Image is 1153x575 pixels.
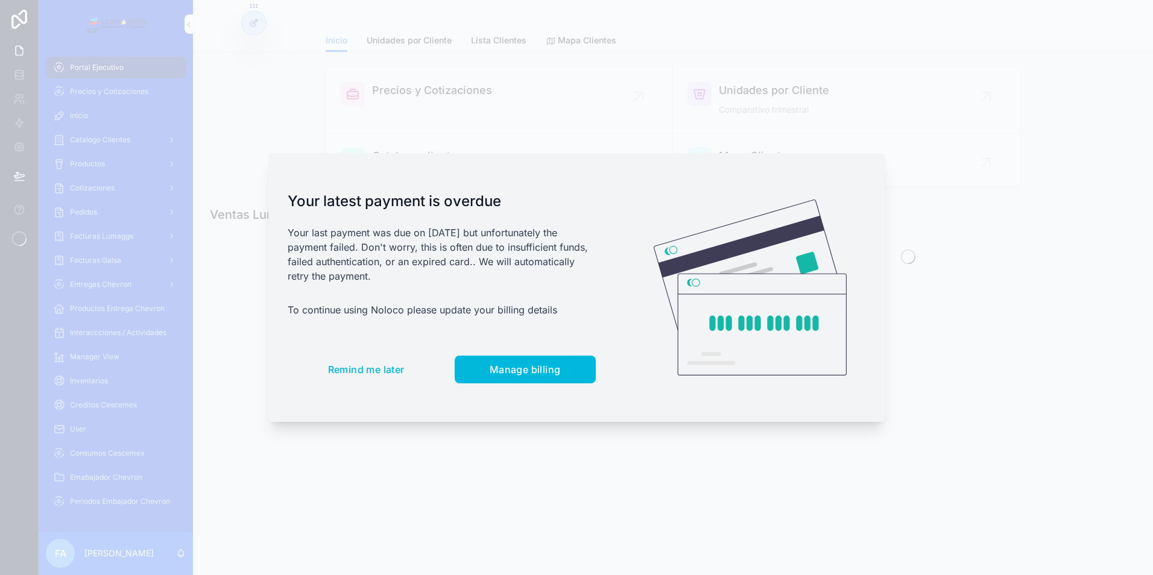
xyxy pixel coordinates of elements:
p: Your last payment was due on [DATE] but unfortunately the payment failed. Don't worry, this is of... [288,225,596,283]
h1: Your latest payment is overdue [288,192,596,211]
img: Credit card illustration [654,200,847,375]
p: To continue using Noloco please update your billing details [288,303,596,317]
button: Manage billing [455,356,596,383]
button: Remind me later [288,356,445,383]
span: Remind me later [328,363,405,375]
span: Manage billing [490,363,561,375]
